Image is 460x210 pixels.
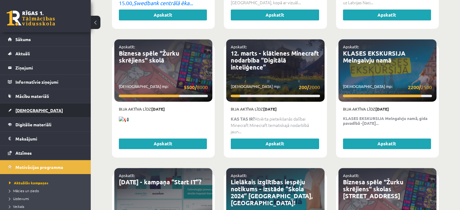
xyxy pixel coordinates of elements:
[343,83,432,91] p: [DEMOGRAPHIC_DATA] mp:
[375,106,389,111] strong: [DATE]
[8,32,83,46] a: Sākums
[119,173,135,178] a: Apskatīt:
[408,83,432,91] span: 2500
[15,75,83,89] legend: Informatīvie ziņojumi
[231,49,319,71] a: 12. marts - klātienes Minecraft nodarbība “Digitālā inteliģence”
[8,61,83,75] a: Ziņojumi
[119,9,207,20] a: Apskatīt
[343,44,359,49] a: Apskatīt:
[231,83,320,91] p: [DEMOGRAPHIC_DATA] mp:
[362,120,379,126] b: [DATE]...
[9,204,24,209] span: Veikals
[15,164,63,170] span: Motivācijas programma
[8,75,83,89] a: Informatīvie ziņojumi
[15,150,32,156] span: Atzīmes
[15,132,83,146] legend: Maksājumi
[9,196,85,201] a: Uzdevumi
[231,173,247,178] a: Apskatīt:
[119,116,129,123] img: 📢
[343,138,431,149] a: Apskatīt
[343,49,406,64] a: KLASES EKSKURSIJA Melngalvju namā
[119,44,135,49] a: Apskatīt:
[15,108,63,113] span: [DEMOGRAPHIC_DATA]
[343,9,431,20] a: Apskatīt
[184,83,208,91] span: 8000
[343,106,432,112] p: Bija aktīva līdz
[231,106,320,112] p: Bija aktīva līdz
[8,103,83,117] a: [DEMOGRAPHIC_DATA]
[231,178,313,207] a: Lielākais izglītības iespēju notikums - izstāde “Skola 2024” [GEOGRAPHIC_DATA], [GEOGRAPHIC_DATA]!
[15,37,31,42] span: Sākums
[231,44,247,49] a: Apskatīt:
[231,116,255,121] b: KAS TAS IR?
[15,51,30,56] span: Aktuāli
[9,204,85,209] a: Veikals
[9,188,85,193] a: Mācies un ziedo
[263,106,277,111] strong: [DATE]
[299,84,309,90] strong: 200/
[9,180,48,185] span: Aktuālās kampaņas
[8,118,83,131] a: Digitālie materiāli
[9,180,85,186] a: Aktuālās kampaņas
[119,106,208,112] p: Bija aktīva līdz
[343,178,403,200] a: Biznesa spēle "Žurku skrējiens" skolas [STREET_ADDRESS]
[119,83,208,91] p: [DEMOGRAPHIC_DATA] mp:
[343,115,427,126] strong: KLASES EKSKURSIJA Melngalvju namā, gida pavadībā -
[15,122,51,127] span: Digitālie materiāli
[8,89,83,103] a: Mācību materiāli
[8,132,83,146] a: Maksājumi
[119,49,179,64] a: Biznesa spēle "Žurku skrējiens" skolā
[9,188,39,193] span: Mācies un ziedo
[119,138,207,149] a: Apskatīt
[15,93,49,99] span: Mācību materiāli
[299,83,320,91] span: 2000
[8,47,83,60] a: Aktuāli
[184,84,197,90] strong: 5500/
[343,173,359,178] a: Apskatīt:
[8,160,83,174] a: Motivācijas programma
[119,178,201,186] a: [DATE] - kampaņa “Start IT”?
[15,61,83,75] legend: Ziņojumi
[151,106,165,111] strong: [DATE]
[8,146,83,160] a: Atzīmes
[9,196,29,201] span: Uzdevumi
[231,116,320,135] p: Atvērta pieteikšanās dalībai Minecraft Minecraft tematiskajā nodarbībā jaun...
[231,9,319,20] a: Apskatīt
[408,84,421,90] strong: 2200/
[231,138,319,149] a: Apskatīt
[7,11,55,26] a: Rīgas 1. Tālmācības vidusskola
